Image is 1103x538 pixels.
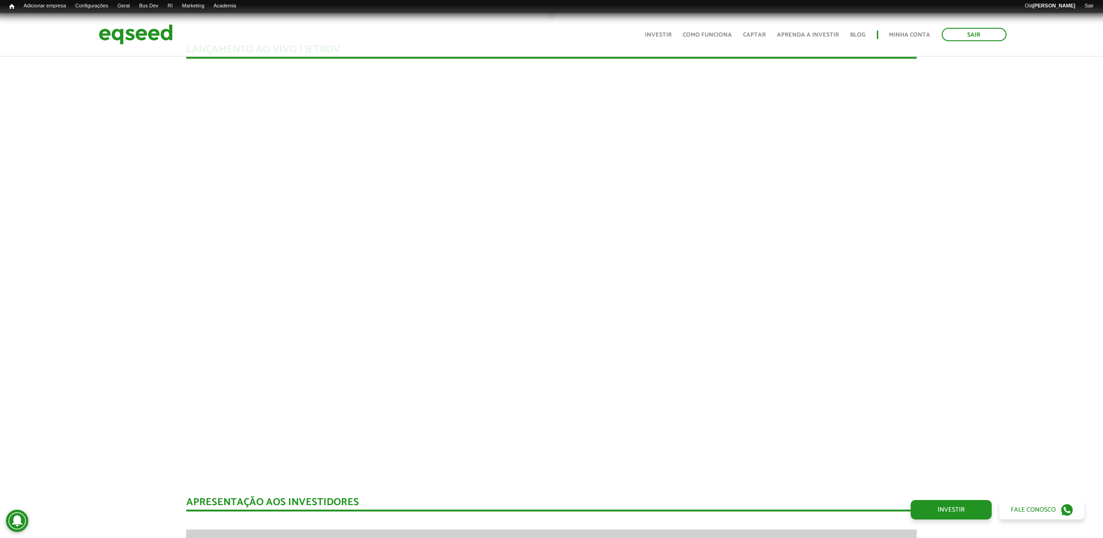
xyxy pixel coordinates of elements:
[163,2,177,10] a: RI
[911,500,992,519] a: Investir
[209,2,241,10] a: Academia
[19,2,71,10] a: Adicionar empresa
[134,2,163,10] a: Bus Dev
[1080,2,1098,10] a: Sair
[71,2,113,10] a: Configurações
[99,22,173,47] img: EqSeed
[186,497,917,512] div: Apresentação aos investidores
[645,32,672,38] a: Investir
[113,2,134,10] a: Geral
[9,3,14,10] span: Início
[1020,2,1080,10] a: Olá[PERSON_NAME]
[1033,3,1075,8] strong: [PERSON_NAME]
[683,32,732,38] a: Como funciona
[889,32,931,38] a: Minha conta
[5,2,19,11] a: Início
[777,32,839,38] a: Aprenda a investir
[851,32,866,38] a: Blog
[177,2,209,10] a: Marketing
[744,32,766,38] a: Captar
[942,28,1007,41] a: Sair
[999,500,1084,519] a: Fale conosco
